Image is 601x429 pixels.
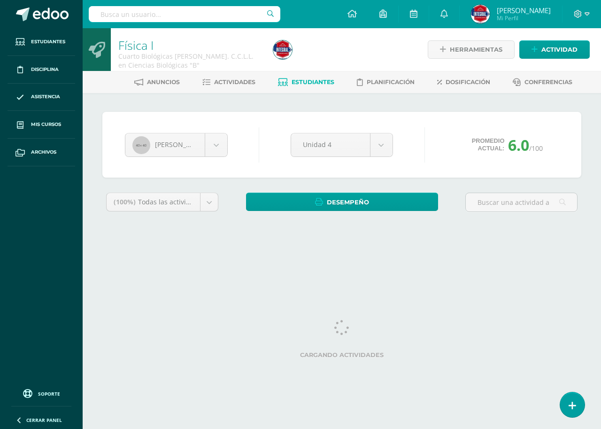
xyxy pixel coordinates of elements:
[8,56,75,84] a: Disciplina
[202,75,255,90] a: Actividades
[524,78,572,86] span: Conferencias
[292,78,334,86] span: Estudiantes
[155,140,208,149] span: [PERSON_NAME]
[541,41,578,58] span: Actividad
[367,78,415,86] span: Planificación
[446,78,490,86] span: Dosificación
[450,41,502,58] span: Herramientas
[291,133,393,156] a: Unidad 4
[31,93,60,101] span: Asistencia
[106,351,578,359] label: Cargando actividades
[125,133,227,156] a: [PERSON_NAME]
[8,139,75,166] a: Archivos
[8,111,75,139] a: Mis cursos
[31,38,65,46] span: Estudiantes
[472,137,505,152] span: Promedio actual:
[327,194,369,211] span: Desempeño
[107,193,218,211] a: (100%)Todas las actividades de esta unidad
[303,133,358,156] span: Unidad 4
[471,5,490,23] img: b162ec331ce9f8bdc5a41184ad28ca5c.png
[147,78,180,86] span: Anuncios
[134,75,180,90] a: Anuncios
[31,148,56,156] span: Archivos
[31,66,59,73] span: Disciplina
[138,197,254,206] span: Todas las actividades de esta unidad
[508,135,529,155] span: 6.0
[428,40,515,59] a: Herramientas
[132,136,150,154] img: 40x40
[31,121,61,128] span: Mis cursos
[26,417,62,423] span: Cerrar panel
[118,39,262,52] h1: Física I
[466,193,577,211] input: Buscar una actividad aquí...
[8,28,75,56] a: Estudiantes
[497,14,551,22] span: Mi Perfil
[214,78,255,86] span: Actividades
[8,84,75,111] a: Asistencia
[357,75,415,90] a: Planificación
[118,52,262,70] div: Cuarto Biológicas Bach. C.C.L.L. en Ciencias Biológicas 'B'
[278,75,334,90] a: Estudiantes
[246,193,438,211] a: Desempeño
[513,75,572,90] a: Conferencias
[118,37,154,53] a: Física I
[497,6,551,15] span: [PERSON_NAME]
[519,40,590,59] a: Actividad
[89,6,280,22] input: Busca un usuario...
[38,390,60,397] span: Soporte
[114,197,136,206] span: (100%)
[273,40,292,59] img: b162ec331ce9f8bdc5a41184ad28ca5c.png
[11,387,71,399] a: Soporte
[529,144,543,153] span: /100
[437,75,490,90] a: Dosificación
